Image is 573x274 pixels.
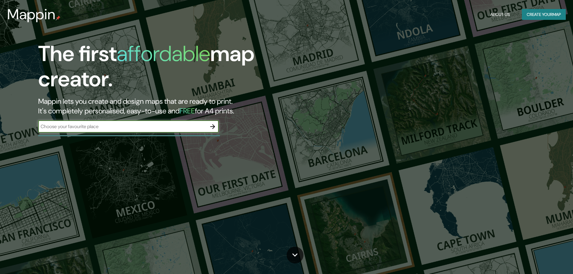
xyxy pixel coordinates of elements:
[180,106,195,115] h5: FREE
[56,16,60,20] img: mappin-pin
[38,97,325,116] h2: Mappin lets you create and design maps that are ready to print. It's completely personalised, eas...
[117,40,210,68] h1: affordable
[522,9,566,20] button: Create yourmap
[38,41,325,97] h1: The first map creator.
[7,6,56,23] h3: Mappin
[38,123,207,130] input: Choose your favourite place
[488,9,512,20] button: About Us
